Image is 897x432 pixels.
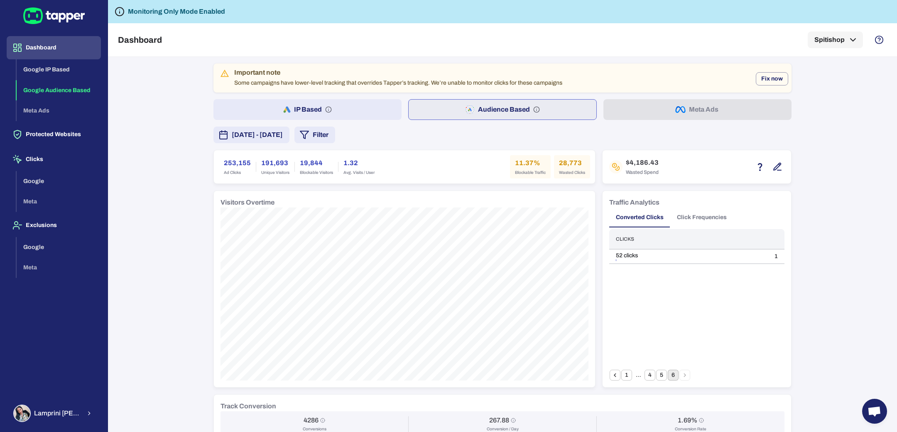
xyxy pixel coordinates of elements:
button: IP Based [213,99,402,120]
svg: IP based: Search, Display, and Shopping. [325,106,332,113]
h6: Monitoring Only Mode Enabled [128,7,225,17]
button: Google [17,237,101,258]
button: Protected Websites [7,123,101,146]
button: Google Audience Based [17,80,101,101]
span: Wasted Spend [626,169,659,176]
button: [DATE] - [DATE] [213,127,289,143]
h6: 253,155 [224,158,251,168]
button: Fix now [756,72,788,85]
span: Conversions [303,426,326,432]
a: Protected Websites [7,130,101,137]
div: Important note [234,68,562,77]
h6: 1.69% [678,416,697,425]
span: Lamprini [PERSON_NAME] [34,409,81,417]
svg: Audience based: Search, Display, Shopping, Video Performance Max, Demand Generation [533,106,540,113]
svg: Conversion Rate [699,418,704,423]
td: 1 [768,249,784,264]
button: Filter [294,127,335,143]
h6: 191,693 [261,158,289,168]
button: Go to page 5 [656,370,667,381]
h6: 267.88 [489,416,509,425]
h6: Visitors Overtime [221,198,274,207]
button: Google IP Based [17,59,101,80]
h6: 19,844 [300,158,333,168]
svg: Conversion / Day [511,418,516,423]
div: … [633,371,644,379]
span: Conversion / Day [487,426,519,432]
a: Google Audience Based [17,86,101,93]
a: Google [17,243,101,250]
span: Ad Clicks [224,170,251,176]
h6: 1.32 [343,158,375,168]
span: Unique Visitors [261,170,289,176]
h6: Track Conversion [221,401,276,411]
h6: 4286 [304,416,319,425]
span: [DATE] - [DATE] [232,130,283,140]
a: Open chat [862,399,887,424]
a: Google [17,177,101,184]
th: Clicks [609,229,768,249]
span: Blockable Visitors [300,170,333,176]
button: Audience Based [408,99,597,120]
button: Dashboard [7,36,101,59]
div: 52 clicks [616,252,761,259]
a: Exclusions [7,221,101,228]
svg: Conversions [320,418,325,423]
button: Google [17,171,101,192]
span: Wasted Clicks [559,170,585,176]
nav: pagination navigation [609,370,691,381]
button: page 6 [668,370,679,381]
button: Go to page 4 [645,370,655,381]
h6: $4,186.43 [626,158,659,168]
button: Go to page 1 [621,370,632,381]
button: Lamprini ReppaLamprini [PERSON_NAME] [7,401,101,425]
button: Go to previous page [610,370,620,381]
span: Avg. Visits / User [343,170,375,176]
h6: Traffic Analytics [609,198,659,207]
div: Some campaigns have lower-level tracking that overrides Tapper’s tracking. We’re unable to monito... [234,66,562,90]
svg: Tapper is not blocking any fraudulent activity for this domain [115,7,125,17]
button: Converted Clicks [609,207,670,227]
button: Estimation based on the quantity of invalid click x cost-per-click. [753,160,767,174]
button: Click Frequencies [670,207,733,227]
button: Exclusions [7,214,101,237]
h5: Dashboard [118,35,162,45]
a: Dashboard [7,44,101,51]
img: Lamprini Reppa [14,405,30,421]
a: Clicks [7,155,101,162]
a: Google IP Based [17,66,101,73]
button: Spitishop [808,32,863,48]
button: Clicks [7,148,101,171]
h6: 11.37% [515,158,546,168]
span: Blockable Traffic [515,170,546,176]
span: Conversion Rate [675,426,706,432]
h6: 28,773 [559,158,585,168]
